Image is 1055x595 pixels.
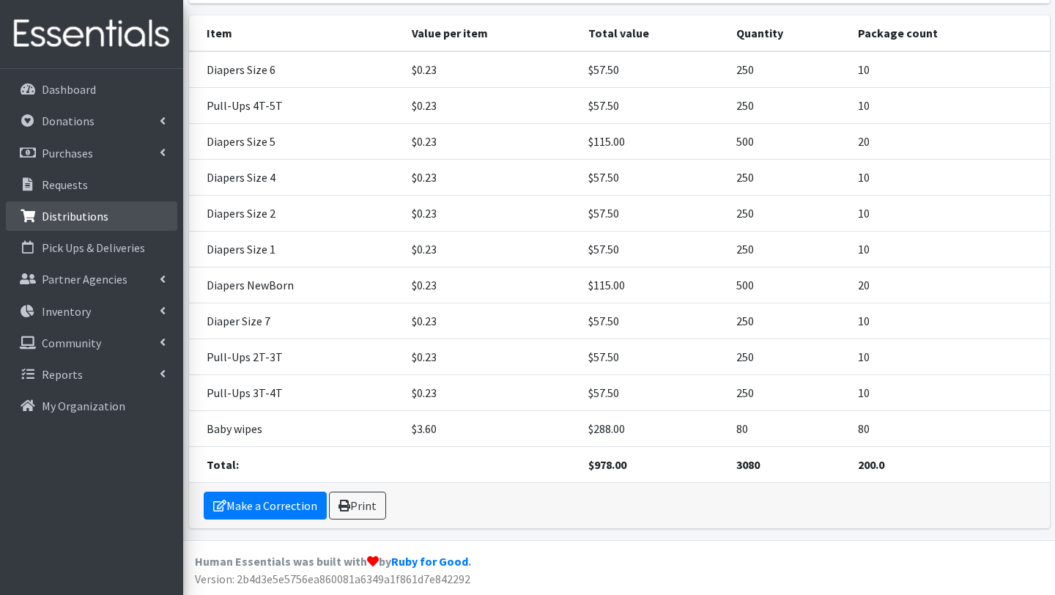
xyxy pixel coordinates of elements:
[580,124,728,160] td: $115.00
[42,146,93,160] p: Purchases
[189,51,403,88] td: Diapers Size 6
[849,232,1050,267] td: 10
[6,265,177,294] a: Partner Agencies
[189,375,403,411] td: Pull-Ups 3T-4T
[728,51,849,88] td: 250
[42,240,145,255] p: Pick Ups & Deliveries
[580,267,728,303] td: $115.00
[849,124,1050,160] td: 20
[403,267,580,303] td: $0.23
[6,75,177,104] a: Dashboard
[403,124,580,160] td: $0.23
[858,457,884,472] strong: 200.0
[849,15,1050,51] th: Package count
[403,303,580,339] td: $0.23
[391,554,468,569] a: Ruby for Good
[6,297,177,326] a: Inventory
[580,411,728,447] td: $288.00
[580,196,728,232] td: $57.50
[849,196,1050,232] td: 10
[189,411,403,447] td: Baby wipes
[6,328,177,358] a: Community
[403,15,580,51] th: Value per item
[189,303,403,339] td: Diaper Size 7
[580,15,728,51] th: Total value
[42,209,108,223] p: Distributions
[580,375,728,411] td: $57.50
[403,160,580,196] td: $0.23
[728,267,849,303] td: 500
[849,375,1050,411] td: 10
[6,233,177,262] a: Pick Ups & Deliveries
[42,82,96,97] p: Dashboard
[580,160,728,196] td: $57.50
[728,160,849,196] td: 250
[580,339,728,375] td: $57.50
[728,375,849,411] td: 250
[849,88,1050,124] td: 10
[728,196,849,232] td: 250
[849,160,1050,196] td: 10
[42,114,95,128] p: Donations
[42,399,125,413] p: My Organization
[728,88,849,124] td: 250
[6,106,177,136] a: Donations
[42,177,88,192] p: Requests
[207,457,239,472] strong: Total:
[6,391,177,421] a: My Organization
[403,88,580,124] td: $0.23
[189,124,403,160] td: Diapers Size 5
[195,572,470,586] span: Version: 2b4d3e5e5756ea860081a6349a1f861d7e842292
[736,457,760,472] strong: 3080
[403,196,580,232] td: $0.23
[403,375,580,411] td: $0.23
[189,339,403,375] td: Pull-Ups 2T-3T
[728,339,849,375] td: 250
[403,51,580,88] td: $0.23
[42,272,127,287] p: Partner Agencies
[403,339,580,375] td: $0.23
[580,303,728,339] td: $57.50
[204,492,327,520] a: Make a Correction
[588,457,626,472] strong: $978.00
[728,15,849,51] th: Quantity
[6,138,177,168] a: Purchases
[189,160,403,196] td: Diapers Size 4
[189,232,403,267] td: Diapers Size 1
[849,267,1050,303] td: 20
[580,88,728,124] td: $57.50
[728,124,849,160] td: 500
[403,411,580,447] td: $3.60
[849,51,1050,88] td: 10
[580,232,728,267] td: $57.50
[42,336,101,350] p: Community
[849,411,1050,447] td: 80
[580,51,728,88] td: $57.50
[189,15,403,51] th: Item
[6,360,177,389] a: Reports
[189,88,403,124] td: Pull-Ups 4T-5T
[189,267,403,303] td: Diapers NewBorn
[189,196,403,232] td: Diapers Size 2
[728,411,849,447] td: 80
[42,367,83,382] p: Reports
[6,170,177,199] a: Requests
[728,303,849,339] td: 250
[849,339,1050,375] td: 10
[728,232,849,267] td: 250
[849,303,1050,339] td: 10
[42,304,91,319] p: Inventory
[6,202,177,231] a: Distributions
[195,554,471,569] strong: Human Essentials was built with by .
[329,492,386,520] a: Print
[6,10,177,59] img: HumanEssentials
[403,232,580,267] td: $0.23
